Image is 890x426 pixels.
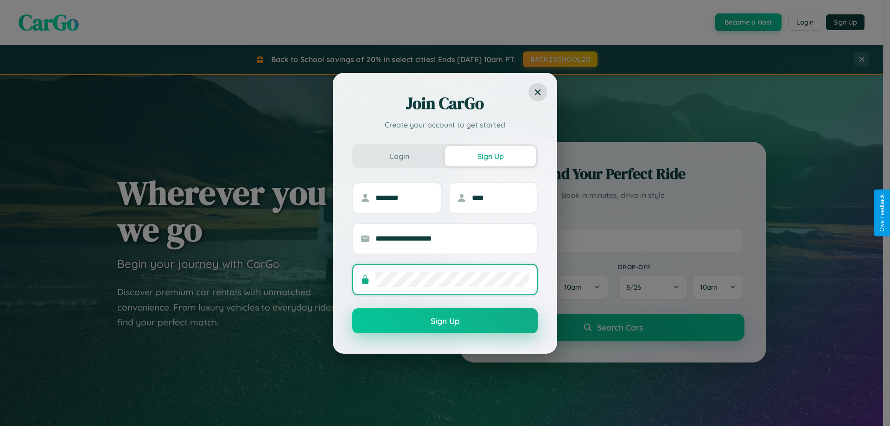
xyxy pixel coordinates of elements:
[445,146,536,166] button: Sign Up
[352,92,538,114] h2: Join CarGo
[352,119,538,130] p: Create your account to get started
[352,308,538,333] button: Sign Up
[879,194,885,232] div: Give Feedback
[354,146,445,166] button: Login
